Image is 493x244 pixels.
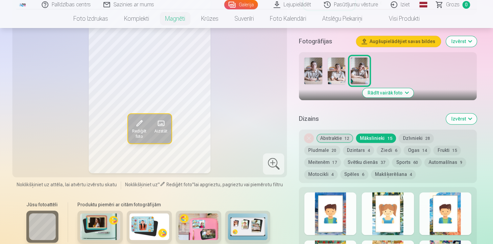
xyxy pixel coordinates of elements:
span: " [192,182,194,187]
button: Dzintars4 [343,146,374,155]
span: Aizstāt [154,129,167,134]
button: Izvērst [446,36,477,47]
span: Rediģēt foto [132,129,146,140]
span: 60 [413,160,418,165]
span: lai apgrieztu, pagrieztu vai piemērotu filtru [194,182,283,187]
span: 28 [425,136,430,141]
button: Spēles6 [340,170,368,179]
span: 15 [387,136,392,141]
span: Noklikšķiniet uz attēla, lai atvērtu izvērstu skatu [17,181,117,188]
h6: Jūsu fotoattēli [26,201,58,208]
button: Abstraktie12 [316,134,353,143]
h5: Dizains [299,114,441,124]
a: Foto izdrukas [65,9,116,28]
a: Suvenīri [226,9,262,28]
button: Ogas14 [404,146,431,155]
button: Motocikli4 [304,170,338,179]
a: Atslēgu piekariņi [314,9,370,28]
img: /fa1 [19,3,26,7]
span: 12 [345,136,349,141]
span: 4 [409,172,412,177]
span: 37 [381,160,385,165]
a: Foto kalendāri [262,9,314,28]
a: Krūzes [193,9,226,28]
button: Dzīvnieki28 [399,134,434,143]
span: 6 [362,172,364,177]
span: 17 [332,160,337,165]
button: Ziedi6 [377,146,401,155]
button: Pludmale20 [304,146,340,155]
a: Magnēti [157,9,193,28]
span: " [158,182,160,187]
span: 20 [332,148,336,153]
h5: Fotogrāfijas [299,37,351,46]
span: Grozs [446,1,460,9]
span: 4 [368,148,370,153]
span: 9 [460,160,462,165]
button: Rediģēt foto [128,114,150,144]
button: Izvērst [446,113,477,124]
button: Rādīt vairāk foto [362,88,413,97]
span: 4 [331,172,334,177]
a: Visi produkti [370,9,428,28]
span: Noklikšķiniet uz [125,182,158,187]
button: Augšupielādējiet savas bildes [356,36,441,47]
button: Meitenēm17 [304,158,341,167]
button: Makšķerēšana4 [371,170,416,179]
button: Automašīnas9 [424,158,466,167]
span: Rediģēt foto [166,182,192,187]
button: Sports60 [392,158,422,167]
button: Mākslinieki15 [356,134,396,143]
button: Aizstāt [150,114,171,144]
span: 15 [452,148,457,153]
span: 0 [462,1,470,9]
button: Svētku dienās37 [344,158,389,167]
h6: Produktu piemēri ar citām fotogrāfijām [75,201,273,208]
a: Komplekti [116,9,157,28]
span: 14 [422,148,427,153]
span: 6 [395,148,397,153]
button: Frukti15 [433,146,461,155]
